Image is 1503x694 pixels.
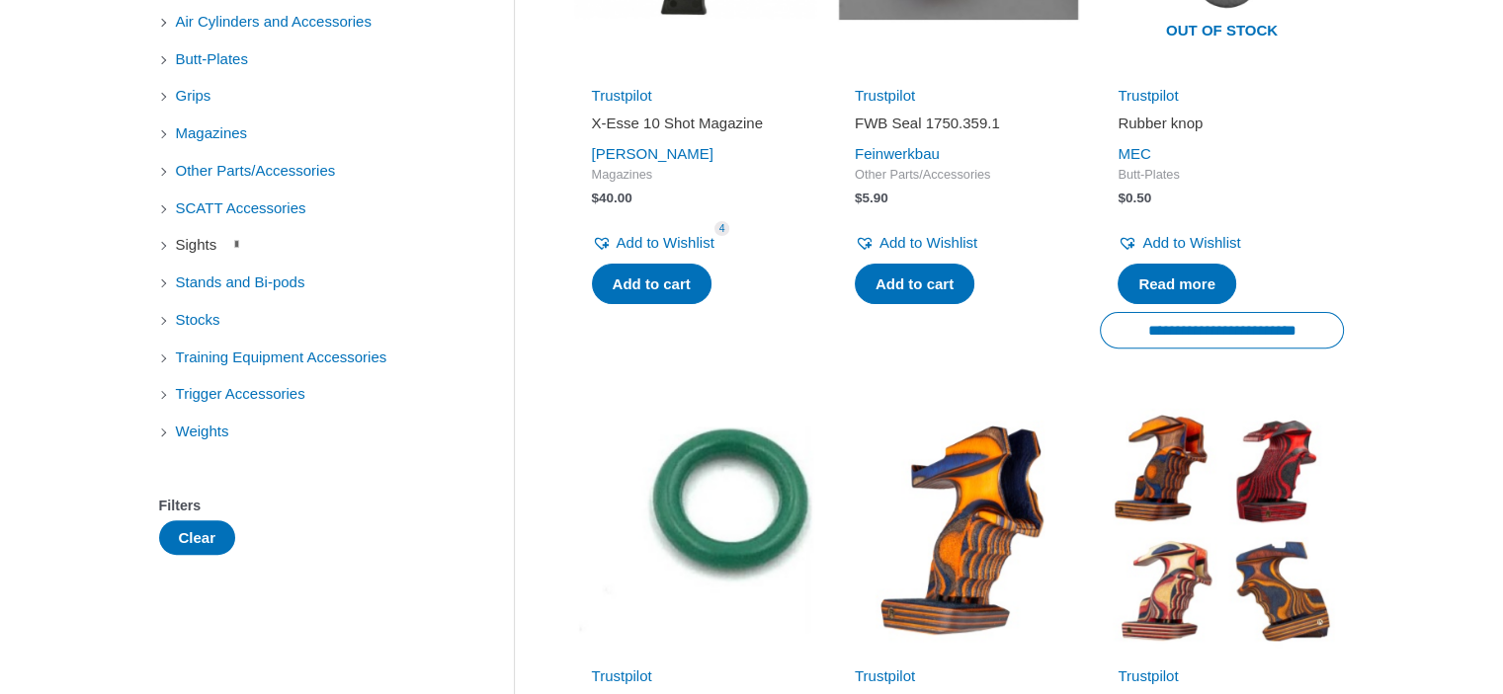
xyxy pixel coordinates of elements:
[174,192,308,225] span: SCATT Accessories
[174,422,231,438] a: Weights
[174,347,389,364] a: Training Equipment Accessories
[1100,408,1343,651] img: Rink Air Pistol Grip
[592,191,632,205] bdi: 40.00
[159,492,455,520] div: Filters
[592,114,799,133] h2: X-Esse 10 Shot Magazine
[174,303,222,337] span: Stocks
[174,266,307,299] span: Stands and Bi-pods
[855,114,1062,140] a: FWB Seal 1750.359.1
[1118,87,1178,104] a: Trustpilot
[174,116,250,150] span: Magazines
[855,114,1062,133] h2: FWB Seal 1750.359.1
[1118,145,1150,162] a: MEC
[174,310,222,327] a: Stocks
[174,12,374,29] a: Air Cylinders and Accessories
[617,234,714,251] span: Add to Wishlist
[879,234,977,251] span: Add to Wishlist
[1118,229,1240,257] a: Add to Wishlist
[1118,114,1325,140] a: Rubber knop
[1118,667,1178,684] a: Trustpilot
[855,167,1062,184] span: Other Parts/Accessories
[855,229,977,257] a: Add to Wishlist
[592,229,714,257] a: Add to Wishlist
[1118,167,1325,184] span: Butt-Plates
[1118,264,1236,305] a: Read more about “Rubber knop”
[159,520,236,555] button: Clear
[855,191,888,205] bdi: 5.90
[174,86,213,103] a: Grips
[1118,191,1151,205] bdi: 0.50
[1118,191,1126,205] span: $
[1118,114,1325,133] h2: Rubber knop
[174,49,250,66] a: Butt-Plates
[574,408,817,651] img: FWB O-Ring 490002
[837,408,1080,651] img: Rink Grip for Sport Pistol
[174,235,243,252] a: Sights
[592,167,799,184] span: Magazines
[855,667,915,684] a: Trustpilot
[855,87,915,104] a: Trustpilot
[592,145,713,162] a: [PERSON_NAME]
[592,264,711,305] a: Add to cart: “X-Esse 10 Shot Magazine”
[174,384,307,401] a: Trigger Accessories
[592,191,600,205] span: $
[174,123,250,140] a: Magazines
[174,42,250,76] span: Butt-Plates
[174,415,231,448] span: Weights
[855,264,974,305] a: Add to cart: “FWB Seal 1750.359.1”
[1115,10,1328,55] span: Out of stock
[592,667,652,684] a: Trustpilot
[174,377,307,411] span: Trigger Accessories
[174,154,338,188] span: Other Parts/Accessories
[174,198,308,215] a: SCATT Accessories
[855,145,940,162] a: Feinwerkbau
[714,221,730,236] span: 4
[174,272,307,289] a: Stands and Bi-pods
[174,161,338,178] a: Other Parts/Accessories
[592,114,799,140] a: X-Esse 10 Shot Magazine
[592,87,652,104] a: Trustpilot
[174,79,213,113] span: Grips
[174,5,374,39] span: Air Cylinders and Accessories
[855,191,863,205] span: $
[174,341,389,374] span: Training Equipment Accessories
[1142,234,1240,251] span: Add to Wishlist
[174,228,219,262] span: Sights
